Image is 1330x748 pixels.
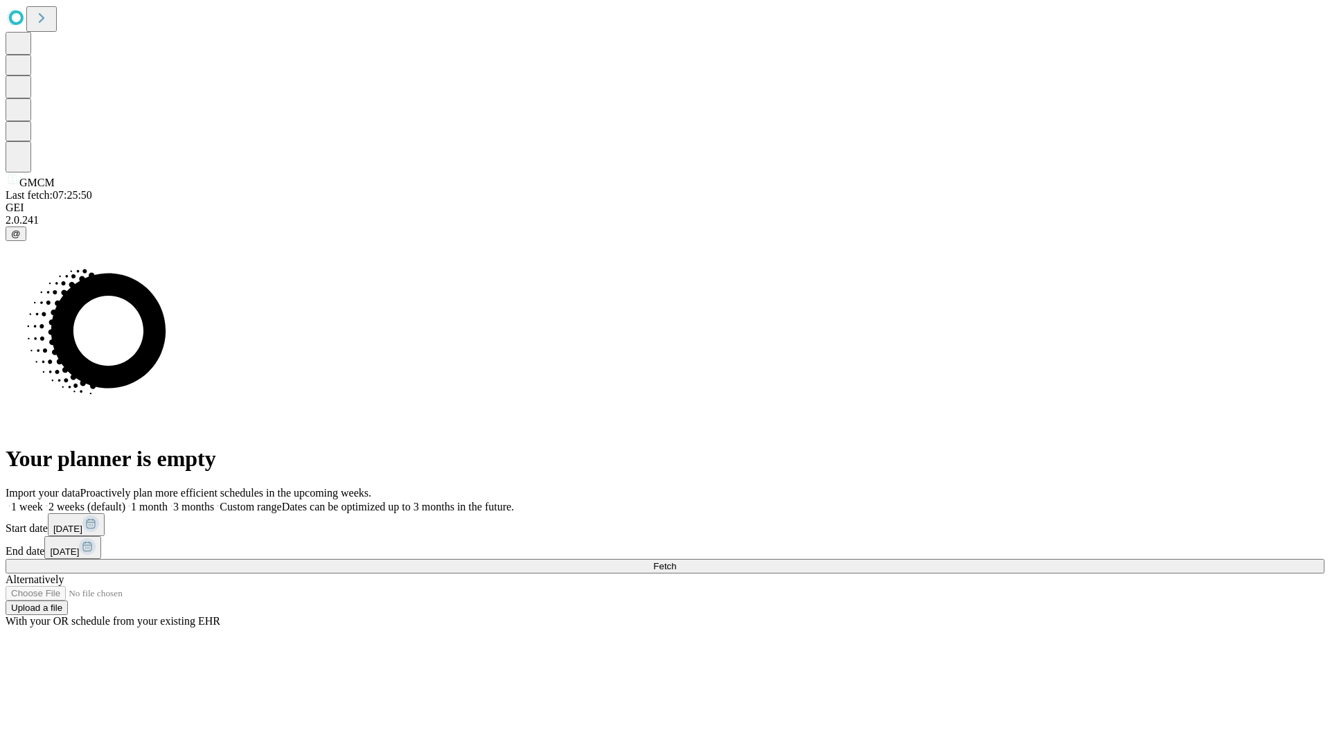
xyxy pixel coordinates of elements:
[11,501,43,513] span: 1 week
[173,501,214,513] span: 3 months
[6,214,1324,226] div: 2.0.241
[6,573,64,585] span: Alternatively
[6,446,1324,472] h1: Your planner is empty
[44,536,101,559] button: [DATE]
[6,513,1324,536] div: Start date
[6,559,1324,573] button: Fetch
[48,501,125,513] span: 2 weeks (default)
[131,501,168,513] span: 1 month
[6,615,220,627] span: With your OR schedule from your existing EHR
[6,600,68,615] button: Upload a file
[6,189,92,201] span: Last fetch: 07:25:50
[6,202,1324,214] div: GEI
[11,229,21,239] span: @
[6,226,26,241] button: @
[80,487,371,499] span: Proactively plan more efficient schedules in the upcoming weeks.
[50,546,79,557] span: [DATE]
[220,501,281,513] span: Custom range
[6,487,80,499] span: Import your data
[19,177,55,188] span: GMCM
[6,536,1324,559] div: End date
[653,561,676,571] span: Fetch
[53,524,82,534] span: [DATE]
[48,513,105,536] button: [DATE]
[282,501,514,513] span: Dates can be optimized up to 3 months in the future.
